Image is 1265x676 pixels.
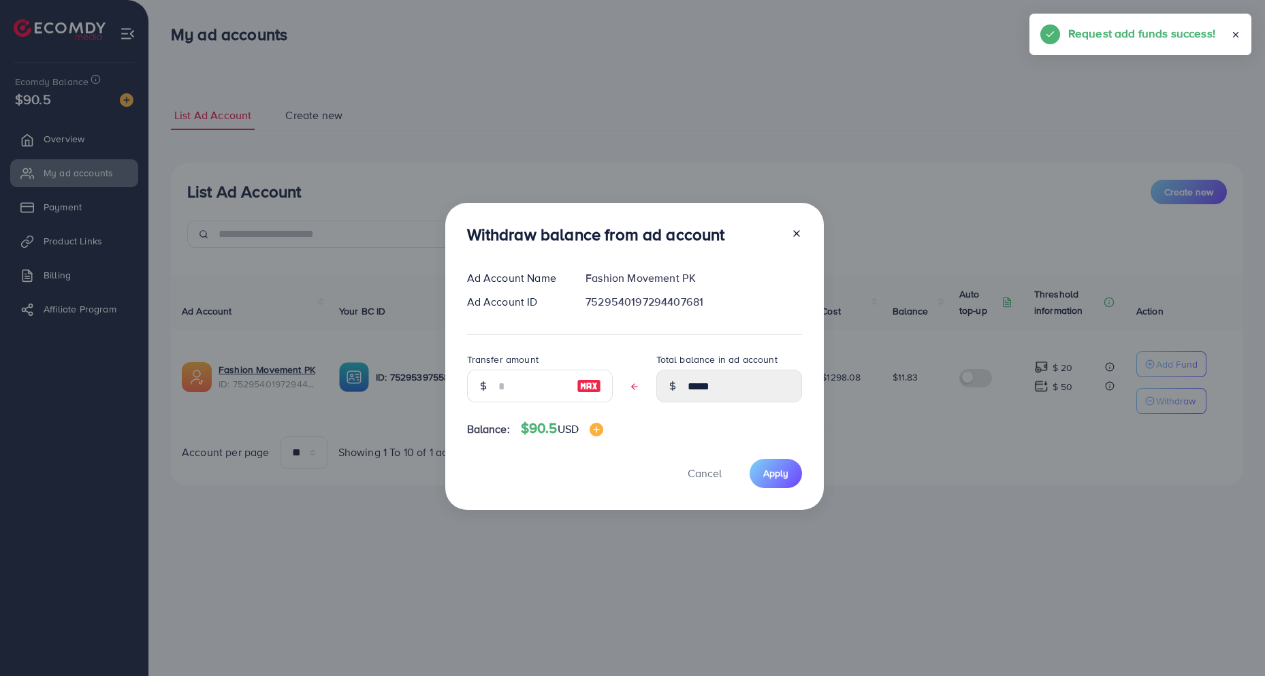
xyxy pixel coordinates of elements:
[575,294,812,310] div: 7529540197294407681
[467,225,725,244] h3: Withdraw balance from ad account
[656,353,778,366] label: Total balance in ad account
[577,378,601,394] img: image
[467,421,510,437] span: Balance:
[590,423,603,436] img: image
[456,294,575,310] div: Ad Account ID
[750,459,802,488] button: Apply
[671,459,739,488] button: Cancel
[575,270,812,286] div: Fashion Movement PK
[1068,25,1215,42] h5: Request add funds success!
[688,466,722,481] span: Cancel
[1207,615,1255,666] iframe: Chat
[467,353,539,366] label: Transfer amount
[456,270,575,286] div: Ad Account Name
[521,420,603,437] h4: $90.5
[763,466,788,480] span: Apply
[558,421,579,436] span: USD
